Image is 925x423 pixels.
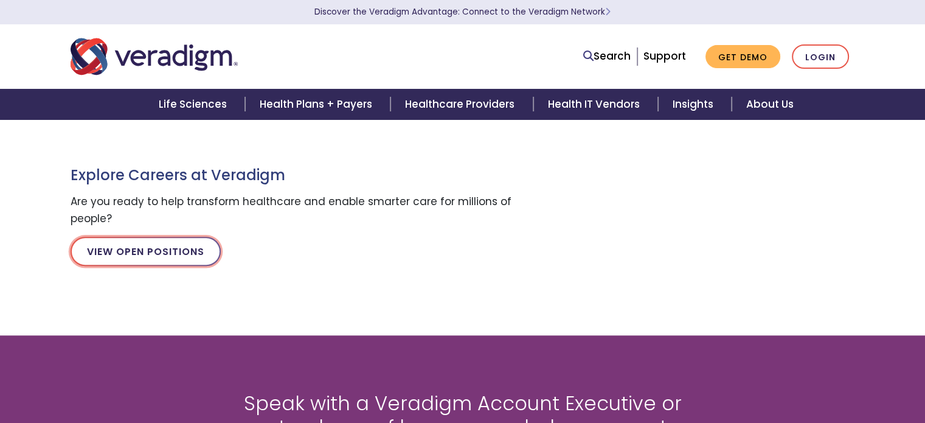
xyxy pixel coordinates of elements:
a: Health IT Vendors [533,89,658,120]
a: Login [792,44,849,69]
a: Healthcare Providers [390,89,533,120]
img: Veradigm logo [71,37,238,77]
h3: Explore Careers at Veradigm [71,167,521,184]
a: View Open Positions [71,237,221,266]
a: About Us [732,89,808,120]
p: Are you ready to help transform healthcare and enable smarter care for millions of people? [71,194,521,226]
a: Get Demo [705,45,780,69]
a: Life Sciences [144,89,245,120]
a: Support [643,49,686,63]
a: Search [583,48,631,65]
a: Health Plans + Payers [245,89,390,120]
a: Insights [658,89,732,120]
span: Learn More [605,6,611,18]
a: Discover the Veradigm Advantage: Connect to the Veradigm NetworkLearn More [314,6,611,18]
